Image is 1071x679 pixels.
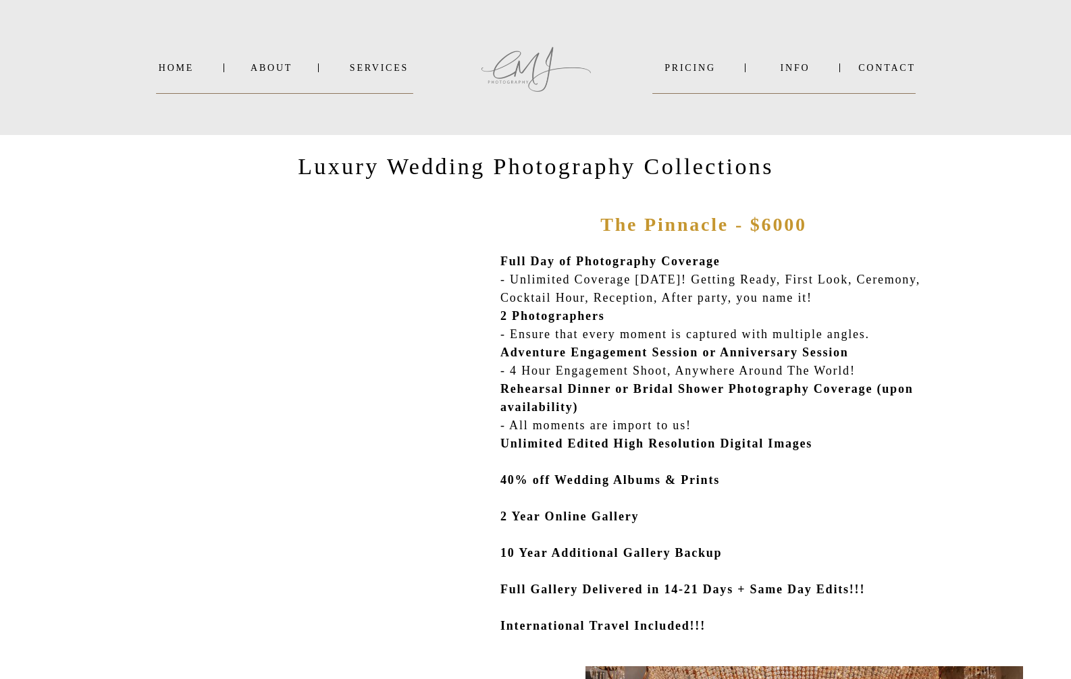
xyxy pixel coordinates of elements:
[600,214,807,235] b: The Pinnacle - $6000
[156,63,197,73] a: Home
[251,63,291,73] a: About
[762,63,828,73] a: INFO
[500,437,812,450] b: Unlimited Edited High Resolution Digital Images
[500,510,639,523] b: 2 Year Online Gallery
[500,346,849,359] b: Adventure Engagement Session or Anniversary Session
[858,63,916,73] a: Contact
[500,252,937,643] p: - Unlimited Coverage [DATE]! Getting Ready, First Look, Ceremony, Cocktail Hour, Reception, After...
[500,582,865,596] b: Full Gallery Delivered in 14-21 Days + Same Day Edits!!!
[500,382,914,414] b: Rehearsal Dinner or Bridal Shower Photography Coverage (upon availability)
[500,546,722,560] b: 10 Year Additional Gallery Backup
[500,473,720,487] b: 40% off Wedding Albums & Prints
[274,152,798,186] p: Luxury Wedding Photography Collections
[500,309,605,323] b: 2 Photographers
[500,619,706,632] b: International Travel Included!!!
[500,254,721,268] b: Full Day of Photography Coverage
[652,63,728,73] a: PRICING
[345,63,413,73] a: SERVICES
